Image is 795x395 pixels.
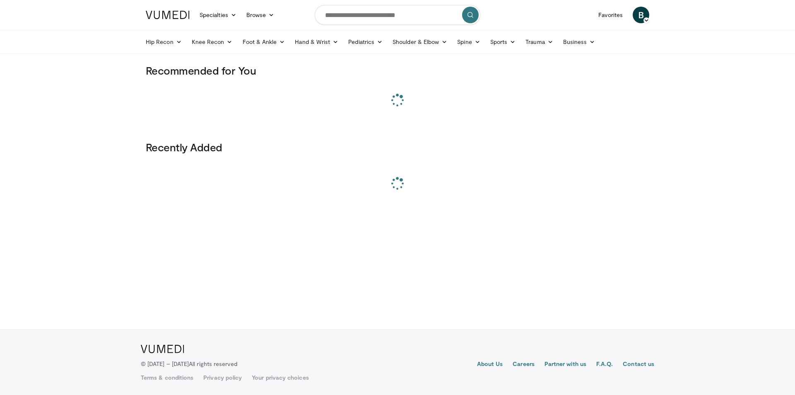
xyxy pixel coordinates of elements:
span: All rights reserved [189,360,237,367]
a: Careers [513,360,535,370]
a: Shoulder & Elbow [388,34,452,50]
a: B [633,7,649,23]
p: © [DATE] – [DATE] [141,360,238,368]
img: VuMedi Logo [146,11,190,19]
a: Privacy policy [203,373,242,382]
a: About Us [477,360,503,370]
a: Trauma [520,34,558,50]
a: Hip Recon [141,34,187,50]
a: Specialties [195,7,241,23]
a: Foot & Ankle [238,34,290,50]
a: Hand & Wrist [290,34,343,50]
a: Spine [452,34,485,50]
a: Sports [485,34,521,50]
img: VuMedi Logo [141,345,184,353]
a: Contact us [623,360,654,370]
a: Browse [241,7,279,23]
a: Terms & conditions [141,373,193,382]
a: Knee Recon [187,34,238,50]
h3: Recently Added [146,141,649,154]
a: F.A.Q. [596,360,613,370]
a: Favorites [593,7,628,23]
input: Search topics, interventions [315,5,480,25]
h3: Recommended for You [146,64,649,77]
a: Partner with us [544,360,586,370]
a: Business [558,34,600,50]
a: Your privacy choices [252,373,308,382]
a: Pediatrics [343,34,388,50]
